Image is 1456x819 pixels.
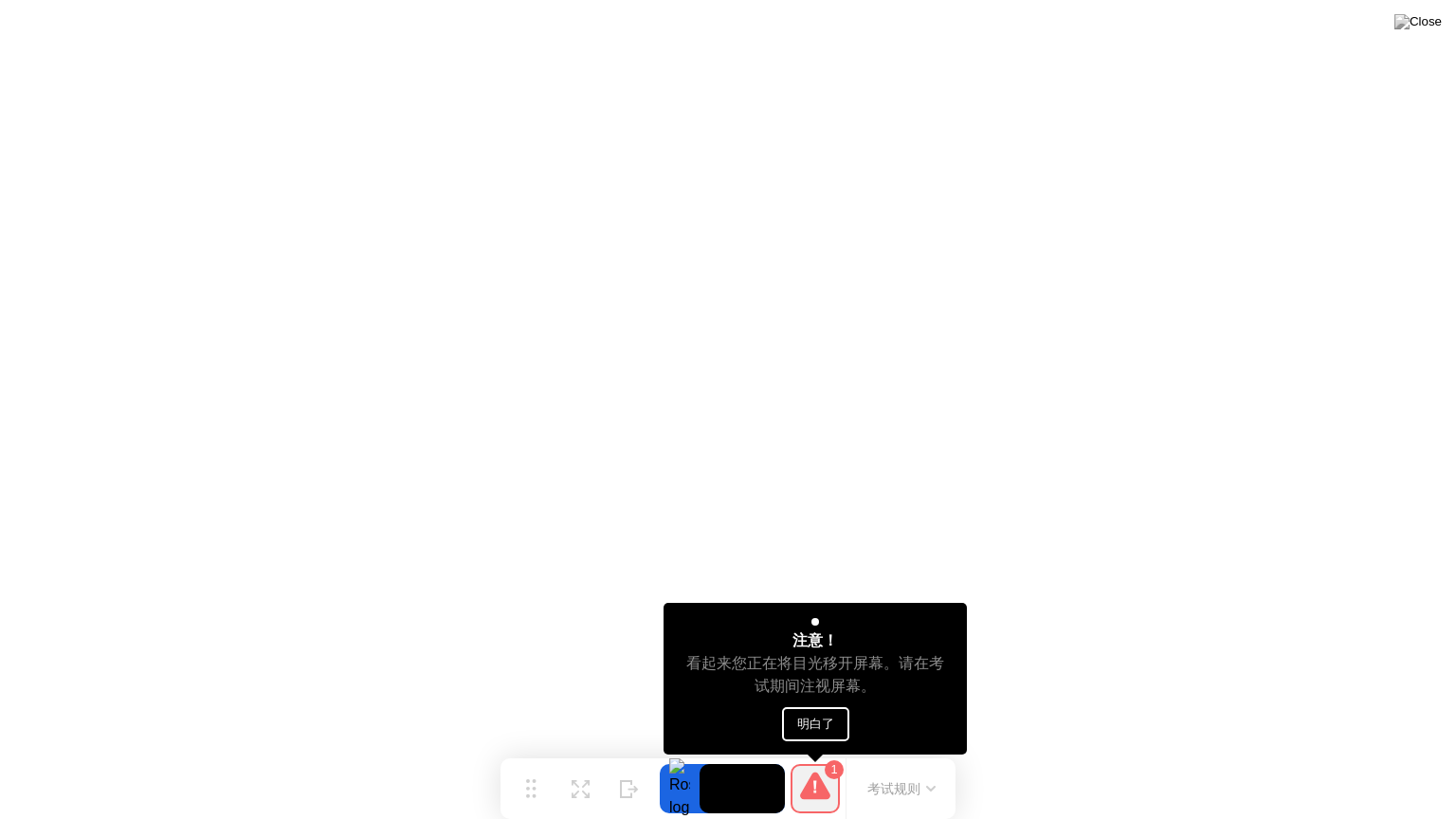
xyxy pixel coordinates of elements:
div: 看起来您正在将目光移开屏幕。请在考试期间注视屏幕。 [681,652,951,698]
img: Close [1394,14,1442,29]
div: 1 [825,760,844,779]
div: 注意！ [792,629,838,652]
button: 明白了 [782,707,849,741]
button: 考试规则 [862,779,941,799]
